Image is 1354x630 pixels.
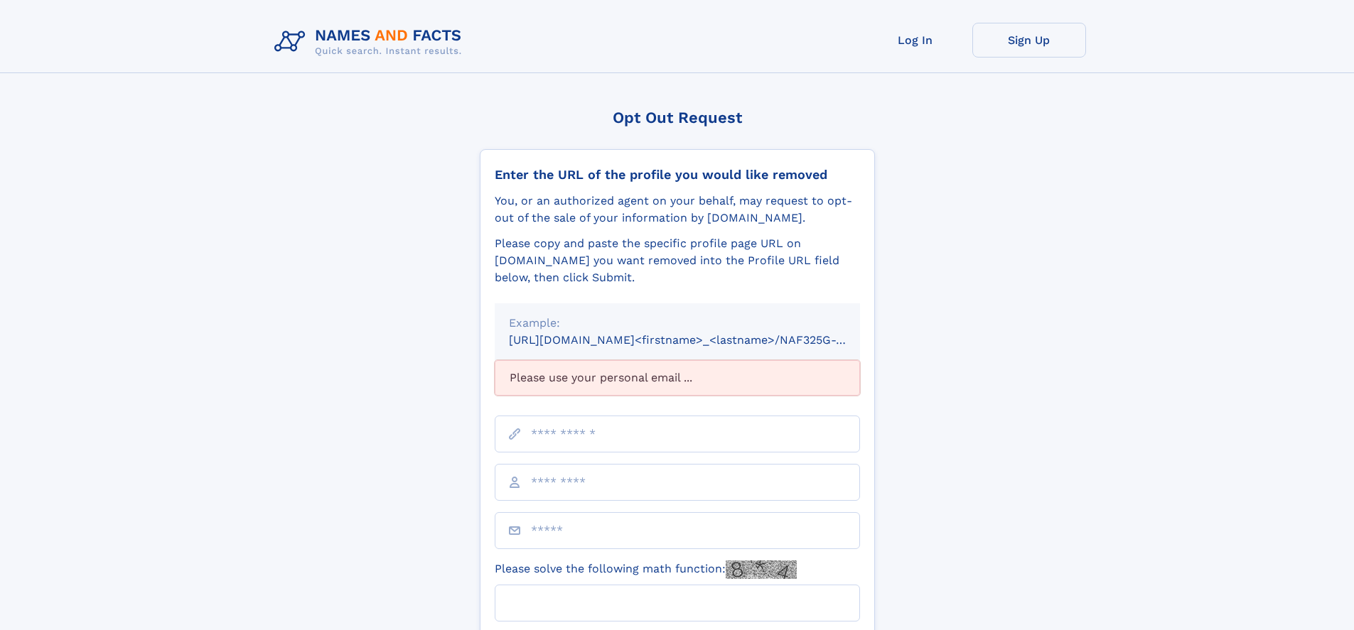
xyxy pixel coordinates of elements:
img: Logo Names and Facts [269,23,473,61]
label: Please solve the following math function: [495,560,797,579]
div: Enter the URL of the profile you would like removed [495,167,860,183]
a: Sign Up [972,23,1086,58]
div: You, or an authorized agent on your behalf, may request to opt-out of the sale of your informatio... [495,192,860,227]
small: [URL][DOMAIN_NAME]<firstname>_<lastname>/NAF325G-xxxxxxxx [509,333,887,347]
div: Example: [509,315,846,332]
div: Please use your personal email ... [495,360,860,396]
a: Log In [859,23,972,58]
div: Opt Out Request [480,109,875,126]
div: Please copy and paste the specific profile page URL on [DOMAIN_NAME] you want removed into the Pr... [495,235,860,286]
